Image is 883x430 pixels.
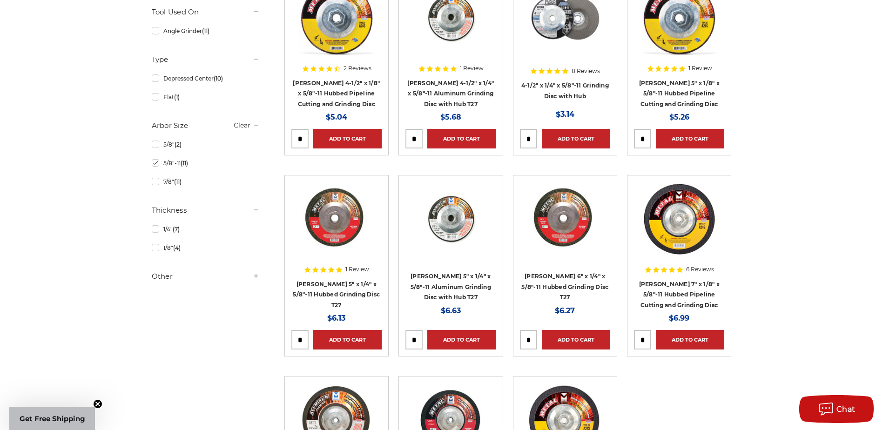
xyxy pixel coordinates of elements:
[174,178,182,185] span: (11)
[427,330,496,349] a: Add to Cart
[656,129,724,148] a: Add to Cart
[175,141,182,148] span: (2)
[327,314,345,322] span: $6.13
[669,314,689,322] span: $6.99
[152,136,260,153] a: 5/8"
[293,281,380,309] a: [PERSON_NAME] 5" x 1/4" x 5/8"-11 Hubbed Grinding Disc T27
[174,94,180,101] span: (1)
[836,405,856,414] span: Chat
[440,113,461,121] span: $5.68
[93,399,102,409] button: Close teaser
[152,70,260,87] a: Depressed Center
[520,182,610,272] a: 6" grinding wheel with hub
[291,182,382,272] a: 5" x 1/4" x 5/8"-11 Hubbed Grinding Disc T27 620110
[152,7,260,18] h5: Tool Used On
[152,23,260,39] a: Angle Grinder
[656,330,724,349] a: Add to Cart
[152,89,260,105] a: Flat
[202,27,209,34] span: (11)
[634,182,724,272] a: Mercer 7" x 1/8" x 5/8"-11 Hubbed Cutting and Light Grinding Wheel
[234,121,250,129] a: Clear
[555,306,575,315] span: $6.27
[639,281,720,309] a: [PERSON_NAME] 7" x 1/8" x 5/8"-11 Hubbed Pipeline Cutting and Grinding Disc
[313,330,382,349] a: Add to Cart
[181,160,188,167] span: (11)
[293,80,380,107] a: [PERSON_NAME] 4-1/2" x 1/8" x 5/8"-11 Hubbed Pipeline Cutting and Grinding Disc
[525,182,605,256] img: 6" grinding wheel with hub
[572,68,600,74] span: 8 Reviews
[326,113,347,121] span: $5.04
[152,155,260,171] a: 5/8"-11
[313,129,382,148] a: Add to Cart
[9,407,95,430] div: Get Free ShippingClose teaser
[152,271,260,282] h5: Other
[405,182,496,272] a: 5" aluminum grinding wheel with hub
[411,273,491,301] a: [PERSON_NAME] 5" x 1/4" x 5/8"-11 Aluminum Grinding Disc with Hub T27
[441,306,461,315] span: $6.63
[413,182,488,256] img: 5" aluminum grinding wheel with hub
[542,330,610,349] a: Add to Cart
[152,205,260,216] h5: Thickness
[173,226,180,233] span: (7)
[642,182,716,256] img: Mercer 7" x 1/8" x 5/8"-11 Hubbed Cutting and Light Grinding Wheel
[152,54,260,65] h5: Type
[152,120,260,131] h5: Arbor Size
[407,80,494,107] a: [PERSON_NAME] 4-1/2" x 1/4" x 5/8"-11 Aluminum Grinding Disc with Hub T27
[297,182,376,256] img: 5" x 1/4" x 5/8"-11 Hubbed Grinding Disc T27 620110
[639,80,720,107] a: [PERSON_NAME] 5" x 1/8" x 5/8"-11 Hubbed Pipeline Cutting and Grinding Disc
[214,75,223,82] span: (10)
[152,221,260,237] a: 1/4"
[152,174,260,190] a: 7/8"
[173,244,181,251] span: (4)
[20,414,85,423] span: Get Free Shipping
[669,113,689,121] span: $5.26
[152,240,260,256] a: 1/8"
[542,129,610,148] a: Add to Cart
[427,129,496,148] a: Add to Cart
[556,110,574,119] span: $3.14
[799,395,874,423] button: Chat
[521,273,608,301] a: [PERSON_NAME] 6" x 1/4" x 5/8"-11 Hubbed Grinding Disc T27
[521,82,609,100] a: 4-1/2" x 1/4" x 5/8"-11 Grinding Disc with Hub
